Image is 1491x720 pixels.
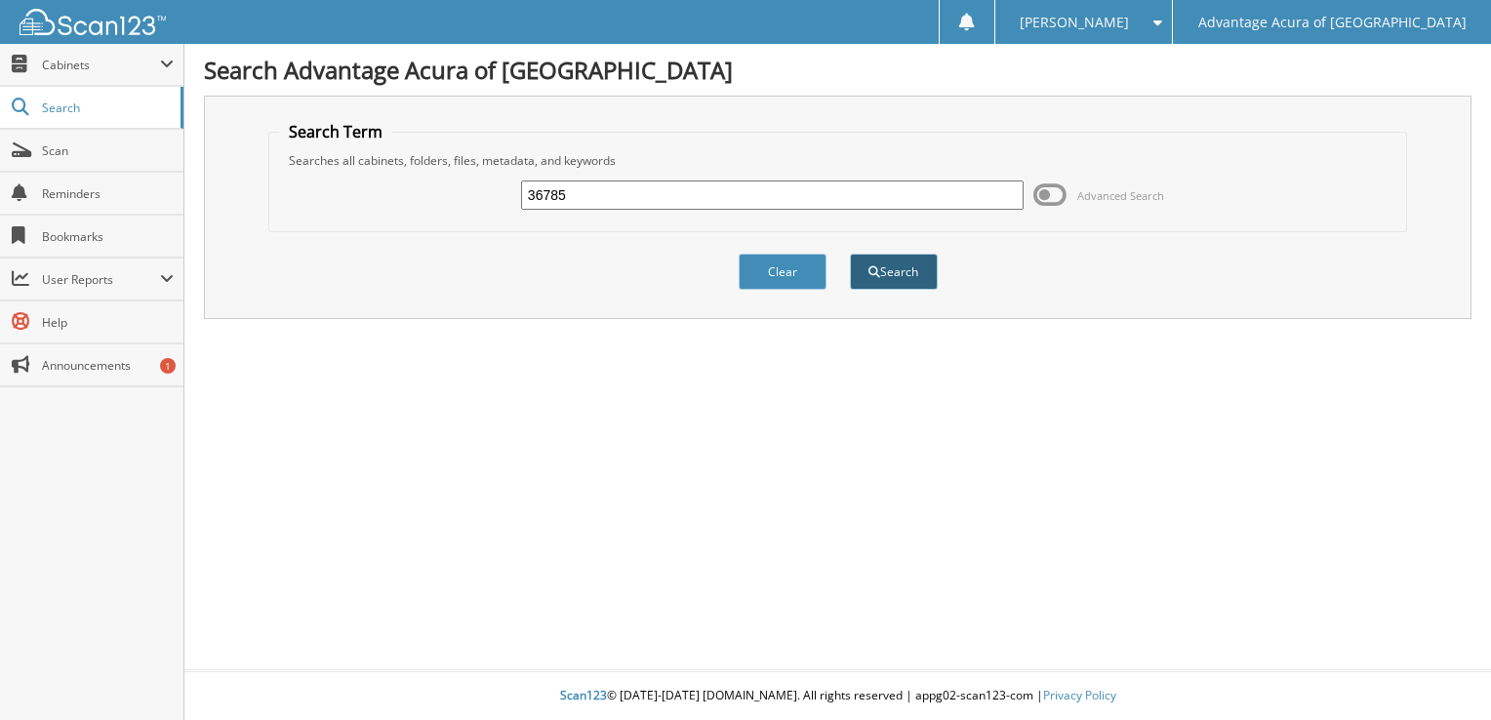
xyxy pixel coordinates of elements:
span: Advantage Acura of [GEOGRAPHIC_DATA] [1198,17,1467,28]
button: Search [850,254,938,290]
span: Search [42,100,171,116]
button: Clear [739,254,826,290]
span: Announcements [42,357,174,374]
span: User Reports [42,271,160,288]
img: scan123-logo-white.svg [20,9,166,35]
span: Bookmarks [42,228,174,245]
div: Searches all cabinets, folders, files, metadata, and keywords [279,152,1396,169]
div: 1 [160,358,176,374]
span: Advanced Search [1077,188,1164,203]
span: Scan123 [560,687,607,703]
iframe: Chat Widget [1393,626,1491,720]
span: Cabinets [42,57,160,73]
h1: Search Advantage Acura of [GEOGRAPHIC_DATA] [204,54,1471,86]
legend: Search Term [279,121,392,142]
span: Help [42,314,174,331]
span: [PERSON_NAME] [1020,17,1129,28]
span: Scan [42,142,174,159]
div: © [DATE]-[DATE] [DOMAIN_NAME]. All rights reserved | appg02-scan123-com | [184,672,1491,720]
a: Privacy Policy [1043,687,1116,703]
span: Reminders [42,185,174,202]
